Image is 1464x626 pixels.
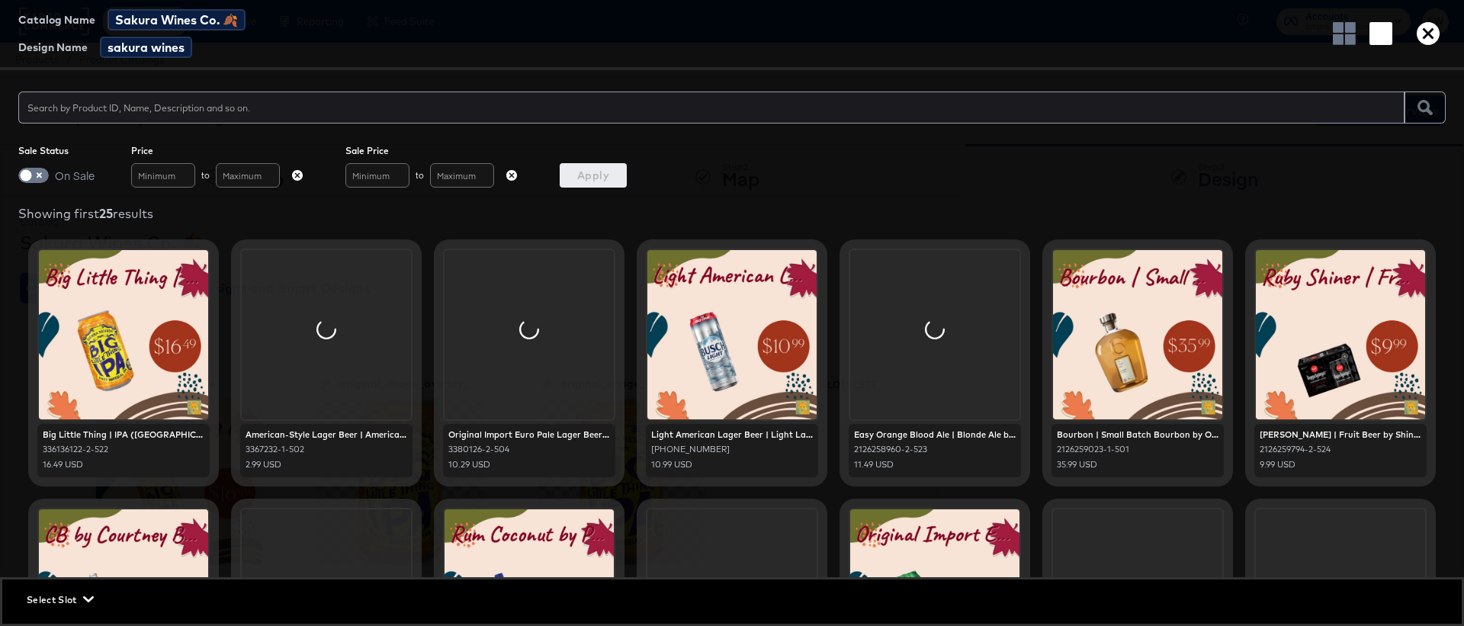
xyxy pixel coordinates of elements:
[43,429,204,441] div: Big Little Thing | IPA ([GEOGRAPHIC_DATA] Pale Ale) by [GEOGRAPHIC_DATA][US_STATE] | 12oz | [US_S...
[201,170,210,181] span: to
[18,14,95,26] span: Catalog Name
[108,9,246,30] span: Sakura Wines Co. 🍂
[1057,444,1218,455] div: 2126259023-1-501
[651,444,813,455] div: [PHONE_NUMBER]
[416,170,424,181] span: to
[345,163,409,188] input: Minimum
[448,459,610,470] div: 10.29 USD
[246,444,407,455] div: 3367232-1-502
[1057,429,1218,441] div: Bourbon | Small Batch Bourbon by On Your Six | 750ml | [GEOGRAPHIC_DATA]
[448,429,610,441] div: Original Import Euro Pale Lager Beer | Euro Pale Lager by Heineken | 12oz | [GEOGRAPHIC_DATA]
[246,459,407,470] div: 2.99 USD
[43,444,204,455] div: 336136122-2-522
[131,145,309,157] span: Price
[1057,459,1218,470] div: 35.99 USD
[651,459,813,470] div: 10.99 USD
[18,85,1405,117] input: Search by Product ID, Name, Description and so on.
[854,444,1016,455] div: 2126258960-2-523
[1260,444,1421,455] div: 2126259794-2-524
[651,429,813,441] div: Light American Lager Beer | Light Lager by [PERSON_NAME] | 16oz | [US_STATE]
[1260,429,1421,441] div: [PERSON_NAME] | Fruit Beer by Shiner | 12oz | [US_STATE]
[99,206,113,221] strong: 25
[18,41,88,53] span: Design Name
[131,163,195,188] input: Minimum
[18,206,1446,221] div: Showing first results
[854,429,1016,441] div: Easy Orange Blood Ale | Blonde Ale by Boulevard | 12oz | [US_STATE]
[216,163,280,188] input: Maximum
[43,459,204,470] div: 16.49 USD
[345,145,523,157] span: Sale Price
[55,168,95,183] span: On Sale
[448,444,610,455] div: 3380126-2-504
[27,592,91,608] span: Select Slot
[100,37,192,58] span: sakura wines
[18,145,95,157] span: Sale Status
[854,459,1016,470] div: 11.49 USD
[430,163,494,188] input: Maximum
[21,592,97,608] button: Select Slot
[246,429,407,441] div: American-Style Lager Beer | American-Style Lager by [PERSON_NAME] | 25oz | [GEOGRAPHIC_DATA]
[1260,459,1421,470] div: 9.99 USD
